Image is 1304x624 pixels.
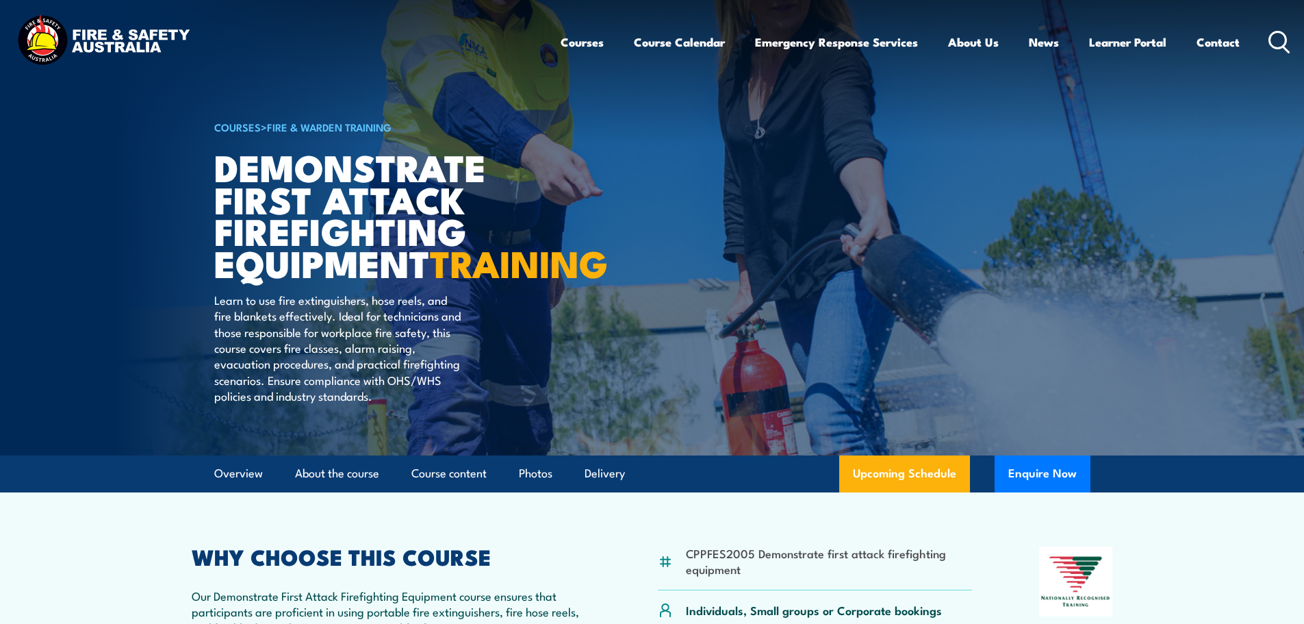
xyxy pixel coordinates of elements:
[267,119,392,134] a: Fire & Warden Training
[948,24,999,60] a: About Us
[1197,24,1240,60] a: Contact
[686,545,973,577] li: CPPFES2005 Demonstrate first attack firefighting equipment
[839,455,970,492] a: Upcoming Schedule
[192,547,591,566] h2: WHY CHOOSE THIS COURSE
[1089,24,1166,60] a: Learner Portal
[295,455,379,492] a: About the course
[214,118,552,135] h6: >
[214,151,552,279] h1: Demonstrate First Attack Firefighting Equipment
[561,24,604,60] a: Courses
[1029,24,1059,60] a: News
[214,292,464,404] p: Learn to use fire extinguishers, hose reels, and fire blankets effectively. Ideal for technicians...
[634,24,725,60] a: Course Calendar
[1039,547,1113,616] img: Nationally Recognised Training logo.
[585,455,625,492] a: Delivery
[214,119,261,134] a: COURSES
[995,455,1090,492] button: Enquire Now
[686,602,942,618] p: Individuals, Small groups or Corporate bookings
[411,455,487,492] a: Course content
[755,24,918,60] a: Emergency Response Services
[519,455,552,492] a: Photos
[214,455,263,492] a: Overview
[430,234,608,290] strong: TRAINING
